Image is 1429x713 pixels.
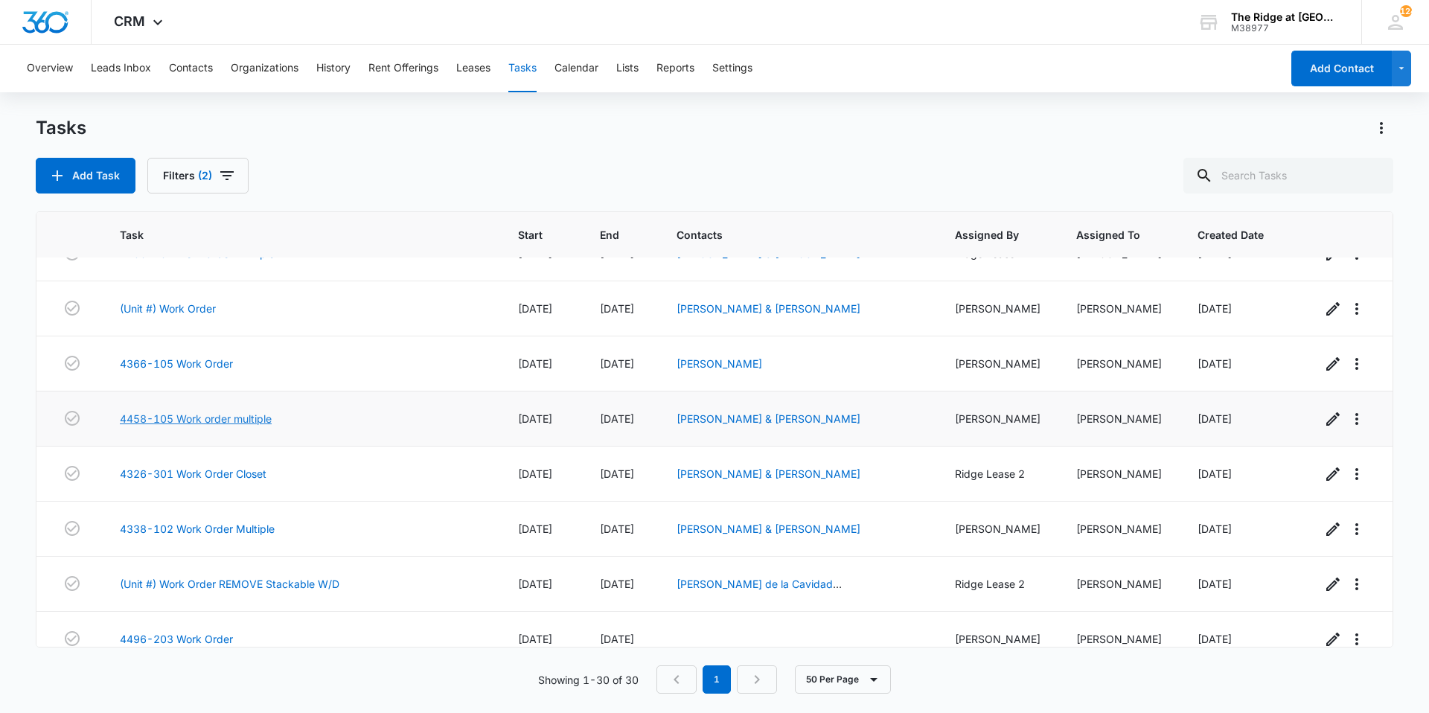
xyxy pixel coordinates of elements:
[1198,412,1232,425] span: [DATE]
[600,633,634,645] span: [DATE]
[677,412,860,425] a: [PERSON_NAME] & [PERSON_NAME]
[1400,5,1412,17] span: 124
[518,633,552,645] span: [DATE]
[955,576,1040,592] div: Ridge Lease 2
[114,13,145,29] span: CRM
[169,45,213,92] button: Contacts
[368,45,438,92] button: Rent Offerings
[554,45,598,92] button: Calendar
[656,665,777,694] nav: Pagination
[955,227,1019,243] span: Assigned By
[955,301,1040,316] div: [PERSON_NAME]
[198,170,212,181] span: (2)
[600,412,634,425] span: [DATE]
[518,578,552,590] span: [DATE]
[955,356,1040,371] div: [PERSON_NAME]
[1076,466,1162,482] div: [PERSON_NAME]
[955,466,1040,482] div: Ridge Lease 2
[518,522,552,535] span: [DATE]
[518,467,552,480] span: [DATE]
[1198,357,1232,370] span: [DATE]
[795,665,891,694] button: 50 Per Page
[677,578,860,606] a: [PERSON_NAME] de la Cavidad [PERSON_NAME] & [PERSON_NAME]
[677,467,860,480] a: [PERSON_NAME] & [PERSON_NAME]
[508,45,537,92] button: Tasks
[1198,578,1232,590] span: [DATE]
[316,45,351,92] button: History
[1198,467,1232,480] span: [DATE]
[600,302,634,315] span: [DATE]
[1076,356,1162,371] div: [PERSON_NAME]
[36,117,86,139] h1: Tasks
[91,45,151,92] button: Leads Inbox
[27,45,73,92] button: Overview
[518,357,552,370] span: [DATE]
[1198,302,1232,315] span: [DATE]
[120,521,275,537] a: 4338-102 Work Order Multiple
[518,227,543,243] span: Start
[518,412,552,425] span: [DATE]
[1369,116,1393,140] button: Actions
[1076,576,1162,592] div: [PERSON_NAME]
[1231,11,1340,23] div: account name
[120,631,233,647] a: 4496-203 Work Order
[120,576,339,592] a: (Unit #) Work Order REMOVE Stackable W/D
[1076,521,1162,537] div: [PERSON_NAME]
[712,45,752,92] button: Settings
[1198,522,1232,535] span: [DATE]
[677,227,898,243] span: Contacts
[1231,23,1340,33] div: account id
[703,665,731,694] em: 1
[518,302,552,315] span: [DATE]
[600,227,619,243] span: End
[600,467,634,480] span: [DATE]
[120,301,216,316] a: (Unit #) Work Order
[36,158,135,194] button: Add Task
[677,302,860,315] a: [PERSON_NAME] & [PERSON_NAME]
[120,227,461,243] span: Task
[656,45,694,92] button: Reports
[147,158,249,194] button: Filters(2)
[955,631,1040,647] div: [PERSON_NAME]
[677,522,860,535] a: [PERSON_NAME] & [PERSON_NAME]
[538,672,639,688] p: Showing 1-30 of 30
[677,357,762,370] a: [PERSON_NAME]
[1291,51,1392,86] button: Add Contact
[600,357,634,370] span: [DATE]
[955,521,1040,537] div: [PERSON_NAME]
[1076,301,1162,316] div: [PERSON_NAME]
[600,578,634,590] span: [DATE]
[1076,631,1162,647] div: [PERSON_NAME]
[955,411,1040,426] div: [PERSON_NAME]
[1183,158,1393,194] input: Search Tasks
[1076,411,1162,426] div: [PERSON_NAME]
[1198,633,1232,645] span: [DATE]
[231,45,298,92] button: Organizations
[120,411,272,426] a: 4458-105 Work order multiple
[1076,227,1140,243] span: Assigned To
[456,45,490,92] button: Leases
[1400,5,1412,17] div: notifications count
[600,522,634,535] span: [DATE]
[1198,227,1264,243] span: Created Date
[616,45,639,92] button: Lists
[120,466,266,482] a: 4326-301 Work Order Closet
[120,356,233,371] a: 4366-105 Work Order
